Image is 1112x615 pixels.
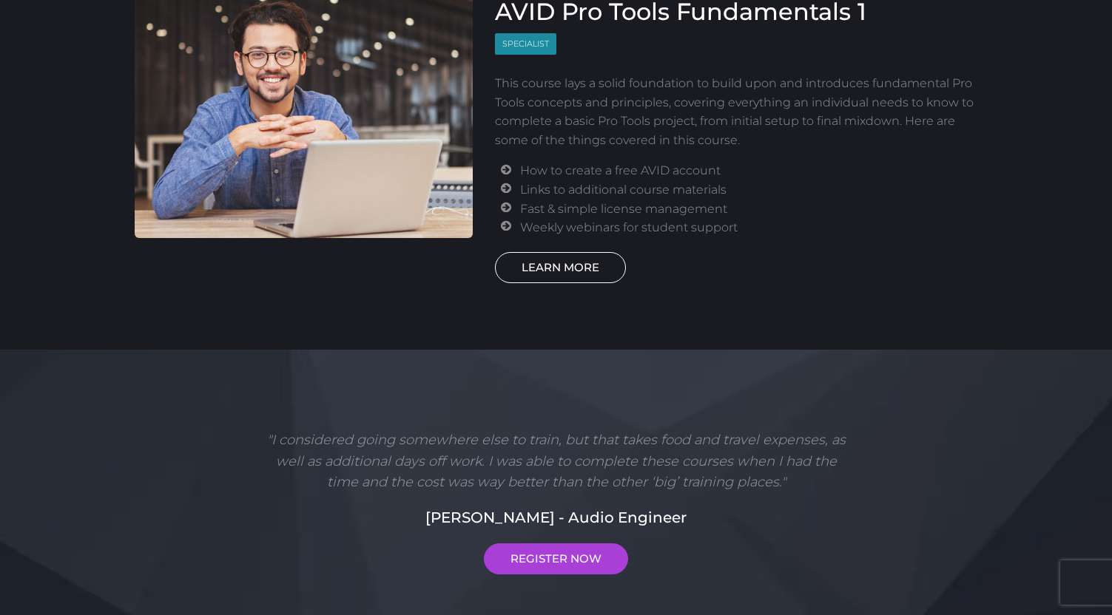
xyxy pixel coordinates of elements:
[495,252,626,283] a: LEARN MORE
[520,218,977,237] li: Weekly webinars for student support
[520,180,977,200] li: Links to additional course materials
[484,543,628,574] a: REGISTER NOW
[520,200,977,219] li: Fast & simple license management
[495,33,556,55] span: Specialist
[135,506,978,529] h5: [PERSON_NAME] - Audio Engineer
[520,161,977,180] li: How to create a free AVID account
[495,74,978,149] p: This course lays a solid foundation to build upon and introduces fundamental Pro Tools concepts a...
[261,429,852,493] p: "I considered going somewhere else to train, but that takes food and travel expenses, as well as ...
